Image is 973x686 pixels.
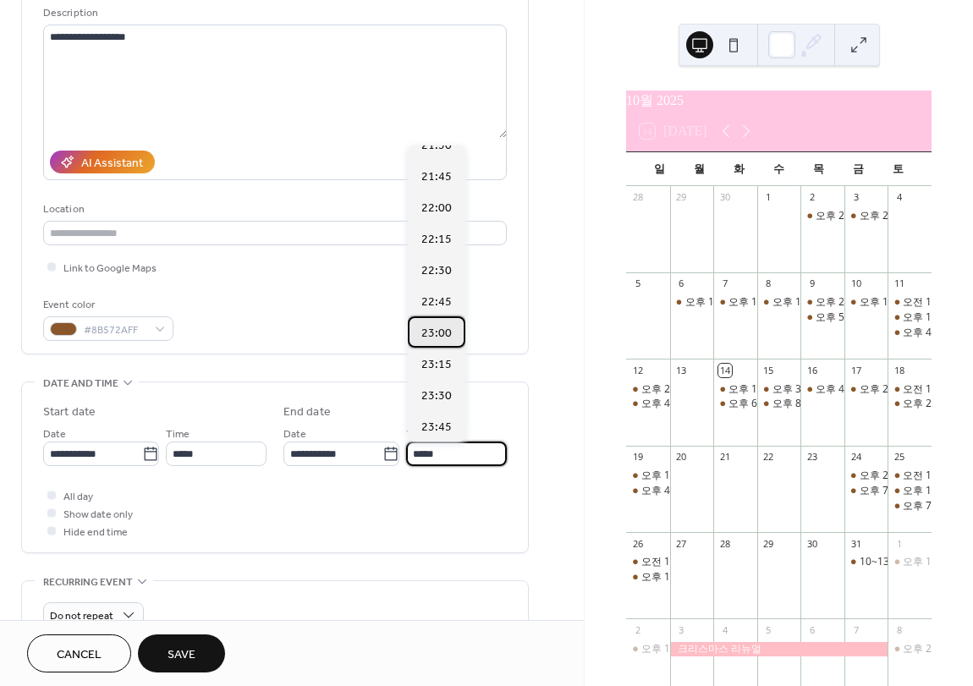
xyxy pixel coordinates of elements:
[168,646,195,664] span: Save
[57,646,102,664] span: Cancel
[718,451,731,464] div: 21
[816,295,888,310] div: 오후 2~4, 전*정
[641,382,783,397] div: 오후 2~4, [PERSON_NAME]*채
[860,555,926,569] div: 10~13시, 강**
[849,364,862,376] div: 17
[63,488,93,506] span: All day
[43,4,503,22] div: Description
[762,537,775,550] div: 29
[640,152,679,186] div: 일
[421,168,452,186] span: 21:45
[805,623,818,636] div: 6
[626,484,670,498] div: 오후 4~10, 조*서
[43,425,66,443] span: Date
[63,506,133,524] span: Show date only
[757,295,801,310] div: 오후 1~3, 표*진
[84,321,146,339] span: #8B572AFF
[166,425,190,443] span: Time
[421,200,452,217] span: 22:00
[406,425,430,443] span: Time
[63,260,157,277] span: Link to Google Maps
[713,295,757,310] div: 오후 1~5, 이*수
[762,451,775,464] div: 22
[631,451,644,464] div: 19
[844,469,888,483] div: 오후 2~4, 이*경
[757,382,801,397] div: 오후 3~5, 최*형
[849,277,862,290] div: 10
[43,200,503,218] div: Location
[844,555,888,569] div: 10~13시, 강**
[421,419,452,436] span: 23:45
[631,191,644,204] div: 28
[888,469,932,483] div: 오전 11~1, 유*현
[728,397,870,411] div: 오후 6~8, [PERSON_NAME]*솜
[63,524,128,541] span: Hide end time
[844,209,888,223] div: 오후 2~8, 장*현
[805,537,818,550] div: 30
[626,642,670,656] div: 오후 1~4, 김*진
[641,397,783,411] div: 오후 4~6, [PERSON_NAME]*채
[631,537,644,550] div: 26
[888,310,932,325] div: 오후 1~4, 김*연
[626,382,670,397] div: 오후 2~4, 김*채
[888,326,932,340] div: 오후 4~6, 손*원
[421,356,452,374] span: 23:15
[860,382,932,397] div: 오후 2~6, 전*림
[283,425,306,443] span: Date
[718,537,731,550] div: 28
[757,397,801,411] div: 오후 8~10, 조*윤
[641,642,783,656] div: 오후 1~4, [PERSON_NAME]*진
[43,403,96,421] div: Start date
[728,295,800,310] div: 오후 1~5, 이*수
[626,91,932,111] div: 10월 2025
[893,364,905,376] div: 18
[838,152,878,186] div: 금
[421,137,452,155] span: 21:30
[772,382,914,397] div: 오후 3~5, [PERSON_NAME]*형
[762,364,775,376] div: 15
[421,387,452,405] span: 23:30
[718,623,731,636] div: 4
[719,152,759,186] div: 화
[762,277,775,290] div: 8
[888,484,932,498] div: 오후 1~4, 이*현
[718,364,731,376] div: 14
[849,537,862,550] div: 31
[805,277,818,290] div: 9
[893,537,905,550] div: 1
[626,570,670,584] div: 오후 1~4, 홍*희
[805,364,818,376] div: 16
[675,537,688,550] div: 27
[728,382,876,397] div: 오후 12~6, [PERSON_NAME]*민
[675,277,688,290] div: 6
[860,209,932,223] div: 오후 2~8, 장*현
[713,397,757,411] div: 오후 6~8, 최*솜
[762,191,775,204] div: 1
[675,364,688,376] div: 13
[816,382,957,397] div: 오후 4~6, [PERSON_NAME]*석
[43,375,118,392] span: Date and time
[631,277,644,290] div: 5
[844,382,888,397] div: 오후 2~6, 전*림
[888,295,932,310] div: 오전 10~12, 조*현
[626,397,670,411] div: 오후 4~6, 김*채
[50,151,155,173] button: AI Assistant
[844,295,888,310] div: 오후 1~3, 최*태
[718,277,731,290] div: 7
[888,397,932,411] div: 오후 2~6, 지*원
[888,642,932,656] div: 오후 2~5, 조*빈
[893,277,905,290] div: 11
[421,262,452,280] span: 22:30
[421,325,452,343] span: 23:00
[800,295,844,310] div: 오후 2~4, 전*정
[800,382,844,397] div: 오후 4~6, 김*석
[805,451,818,464] div: 23
[421,231,452,249] span: 22:15
[718,191,731,204] div: 30
[626,555,670,569] div: 오전 10~12, 이*범
[631,364,644,376] div: 12
[893,451,905,464] div: 25
[878,152,918,186] div: 토
[27,634,131,672] button: Cancel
